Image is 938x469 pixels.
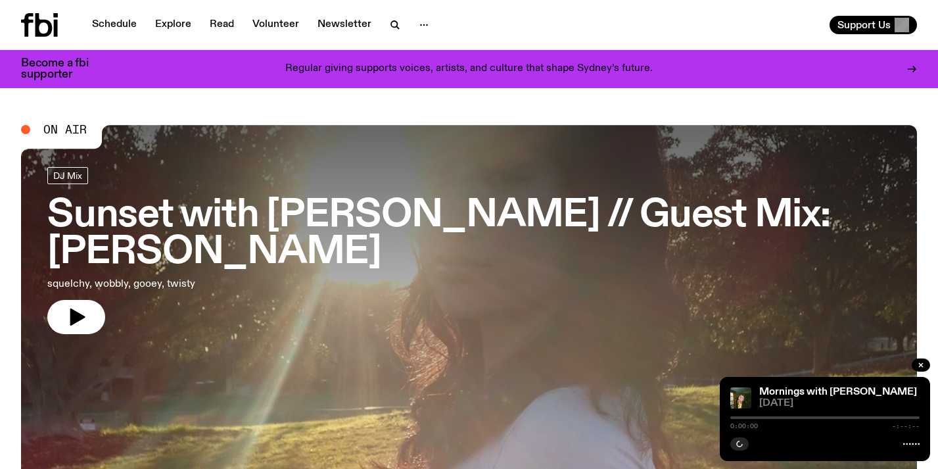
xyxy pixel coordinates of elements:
[285,63,653,75] p: Regular giving supports voices, artists, and culture that shape Sydney’s future.
[53,170,82,180] span: DJ Mix
[21,58,105,80] h3: Become a fbi supporter
[759,399,920,408] span: [DATE]
[47,167,891,334] a: Sunset with [PERSON_NAME] // Guest Mix: [PERSON_NAME]squelchy, wobbly, gooey, twisty
[43,124,87,136] span: On Air
[730,423,758,430] span: 0:00:00
[759,387,917,397] a: Mornings with [PERSON_NAME]
[892,423,920,430] span: -:--:--
[310,16,379,34] a: Newsletter
[837,19,891,31] span: Support Us
[830,16,917,34] button: Support Us
[47,276,384,292] p: squelchy, wobbly, gooey, twisty
[147,16,199,34] a: Explore
[47,167,88,184] a: DJ Mix
[245,16,307,34] a: Volunteer
[202,16,242,34] a: Read
[84,16,145,34] a: Schedule
[730,387,751,408] img: Freya smiles coyly as she poses for the image.
[47,197,891,271] h3: Sunset with [PERSON_NAME] // Guest Mix: [PERSON_NAME]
